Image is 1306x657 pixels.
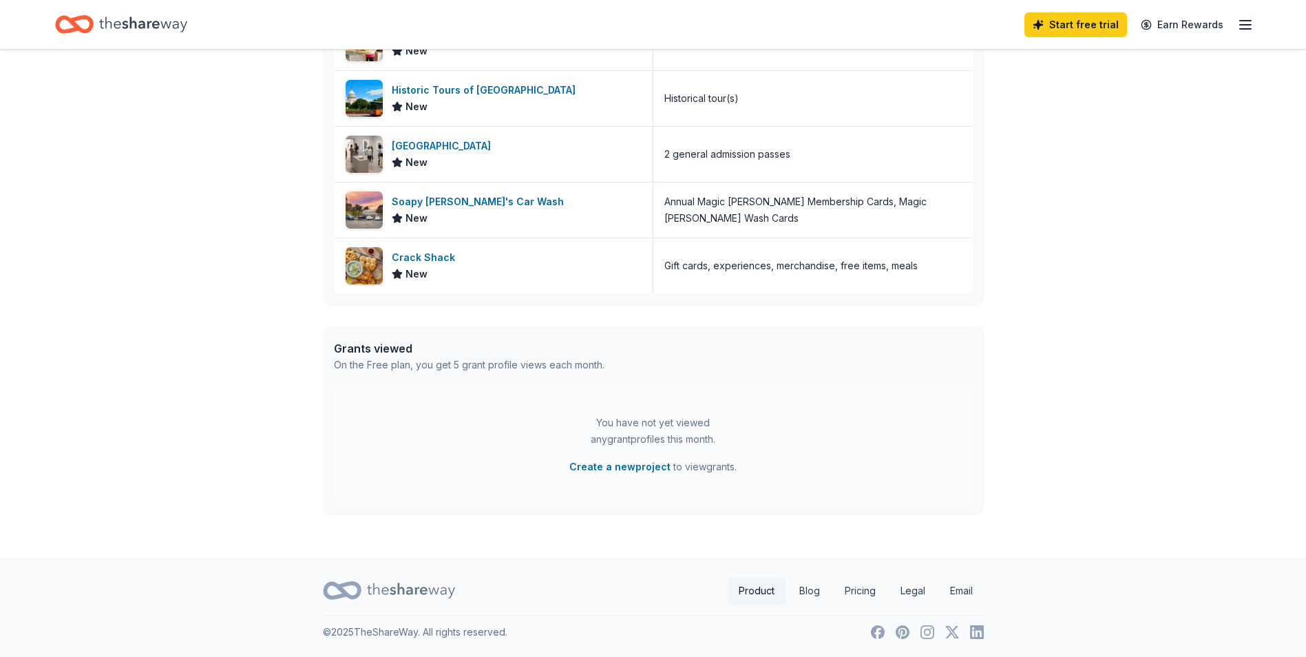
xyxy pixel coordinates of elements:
[569,459,737,475] span: to view grants .
[728,577,786,605] a: Product
[1024,12,1127,37] a: Start free trial
[334,340,604,357] div: Grants viewed
[392,82,581,98] div: Historic Tours of [GEOGRAPHIC_DATA]
[392,138,496,154] div: [GEOGRAPHIC_DATA]
[406,98,428,115] span: New
[406,43,428,59] span: New
[567,415,739,448] div: You have not yet viewed any grant profiles this month.
[406,154,428,171] span: New
[406,210,428,227] span: New
[392,194,569,210] div: Soapy [PERSON_NAME]'s Car Wash
[664,258,918,274] div: Gift cards, experiences, merchandise, free items, meals
[569,459,671,475] button: Create a newproject
[664,194,962,227] div: Annual Magic [PERSON_NAME] Membership Cards, Magic [PERSON_NAME] Wash Cards
[1133,12,1232,37] a: Earn Rewards
[788,577,831,605] a: Blog
[939,577,984,605] a: Email
[323,624,507,640] p: © 2025 TheShareWay. All rights reserved.
[55,8,187,41] a: Home
[664,146,790,163] div: 2 general admission passes
[346,136,383,173] img: Image for San Diego Museum of Art
[334,357,604,373] div: On the Free plan, you get 5 grant profile views each month.
[834,577,887,605] a: Pricing
[728,577,984,605] nav: quick links
[889,577,936,605] a: Legal
[346,80,383,117] img: Image for Historic Tours of America
[406,266,428,282] span: New
[664,90,739,107] div: Historical tour(s)
[346,247,383,284] img: Image for Crack Shack
[346,191,383,229] img: Image for Soapy Joe's Car Wash
[392,249,461,266] div: Crack Shack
